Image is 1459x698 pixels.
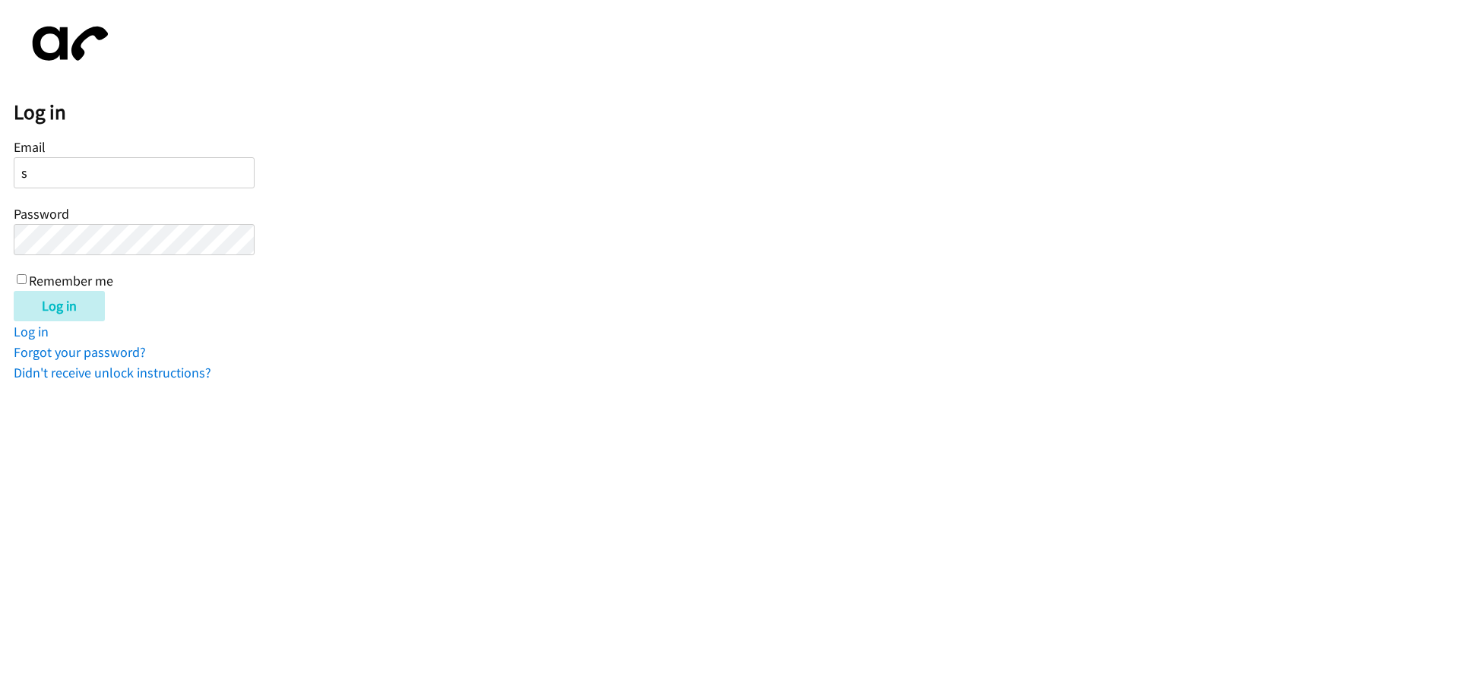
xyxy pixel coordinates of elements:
[14,323,49,340] a: Log in
[14,364,211,381] a: Didn't receive unlock instructions?
[14,14,120,74] img: aphone-8a226864a2ddd6a5e75d1ebefc011f4aa8f32683c2d82f3fb0802fe031f96514.svg
[29,272,113,289] label: Remember me
[14,291,105,321] input: Log in
[14,138,46,156] label: Email
[14,343,146,361] a: Forgot your password?
[14,99,1459,125] h2: Log in
[14,205,69,223] label: Password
